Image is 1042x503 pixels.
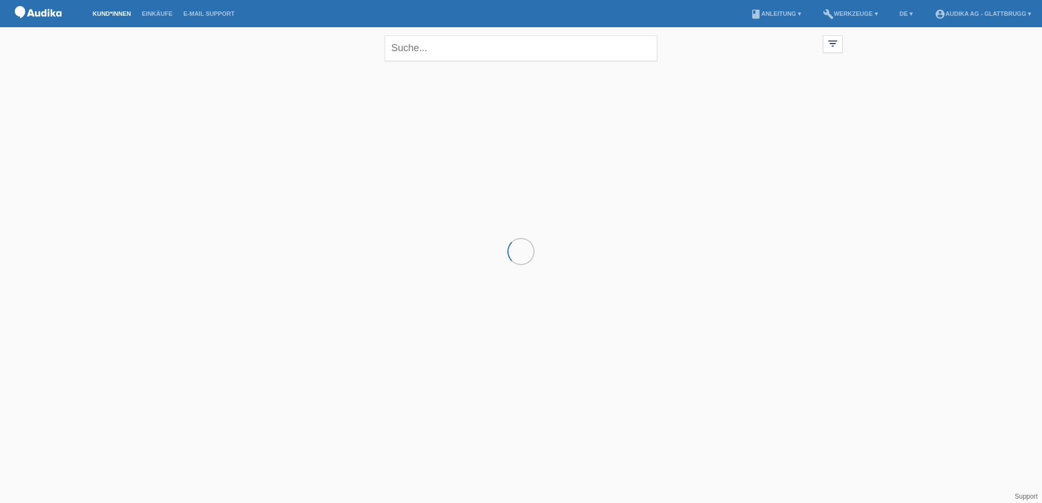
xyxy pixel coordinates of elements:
a: buildWerkzeuge ▾ [817,10,883,17]
i: account_circle [935,9,946,20]
i: filter_list [827,38,839,50]
a: Kund*innen [87,10,136,17]
a: DE ▾ [894,10,918,17]
a: Einkäufe [136,10,178,17]
input: Suche... [385,35,657,61]
a: bookAnleitung ▾ [745,10,807,17]
a: E-Mail Support [178,10,240,17]
i: book [750,9,761,20]
a: Support [1015,493,1038,500]
i: build [823,9,834,20]
a: POS — MF Group [11,21,65,29]
a: account_circleAudika AG - Glattbrugg ▾ [929,10,1037,17]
